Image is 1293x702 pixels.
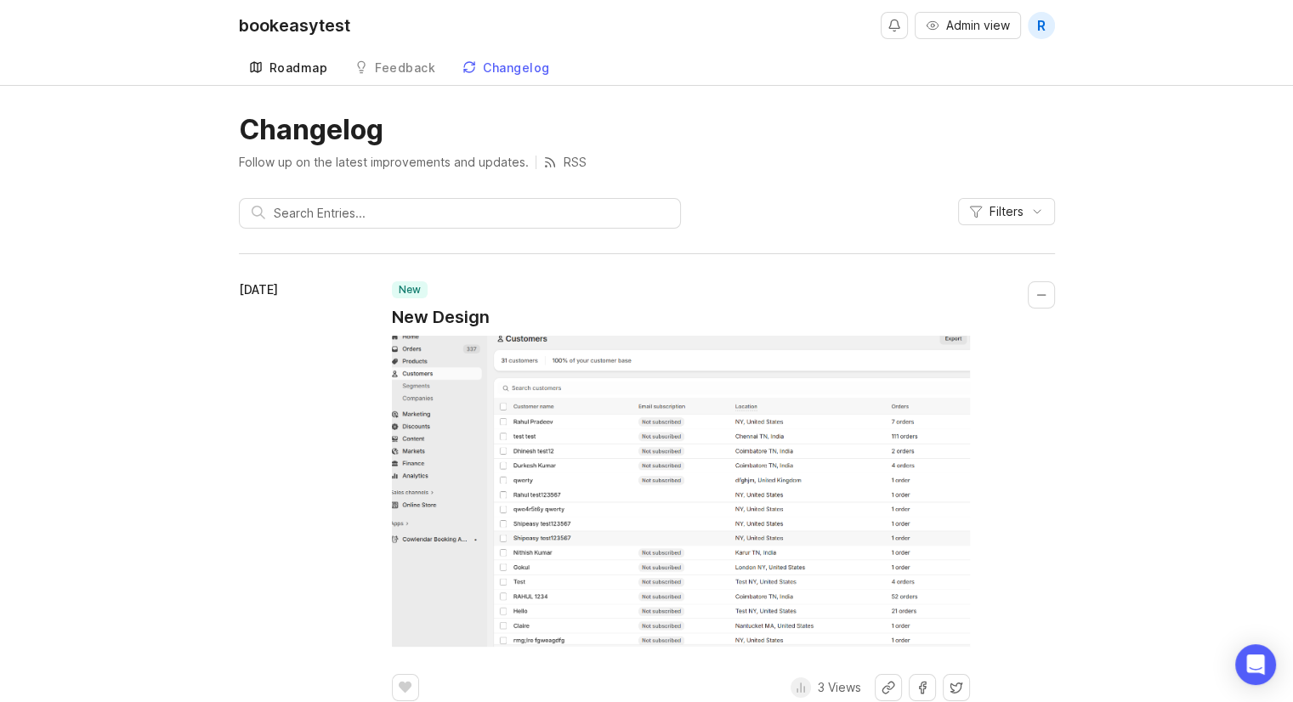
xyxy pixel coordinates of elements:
time: [DATE] [239,282,278,297]
input: Search Entries... [274,204,668,223]
img: image [392,336,970,647]
p: RSS [564,154,587,171]
a: Roadmap [239,51,338,86]
button: Share on Facebook [909,674,936,701]
button: Filters [958,198,1055,225]
div: bookeasytest [239,17,350,34]
h1: Changelog [239,113,1055,147]
button: Admin view [915,12,1021,39]
button: R [1028,12,1055,39]
a: New Design [392,305,490,329]
a: Feedback [344,51,445,86]
span: Admin view [946,17,1010,34]
a: RSS [543,154,587,171]
div: Open Intercom Messenger [1235,644,1276,685]
div: Roadmap [269,62,328,74]
button: Share on X [943,674,970,701]
p: new [399,283,421,297]
div: Feedback [375,62,435,74]
button: Collapse changelog entry [1028,281,1055,309]
span: R [1037,15,1046,36]
span: Filters [990,203,1024,220]
div: Changelog [483,62,550,74]
button: Notifications [881,12,908,39]
a: Changelog [452,51,560,86]
p: 3 Views [818,679,861,696]
button: Share link [875,674,902,701]
p: Follow up on the latest improvements and updates. [239,154,529,171]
